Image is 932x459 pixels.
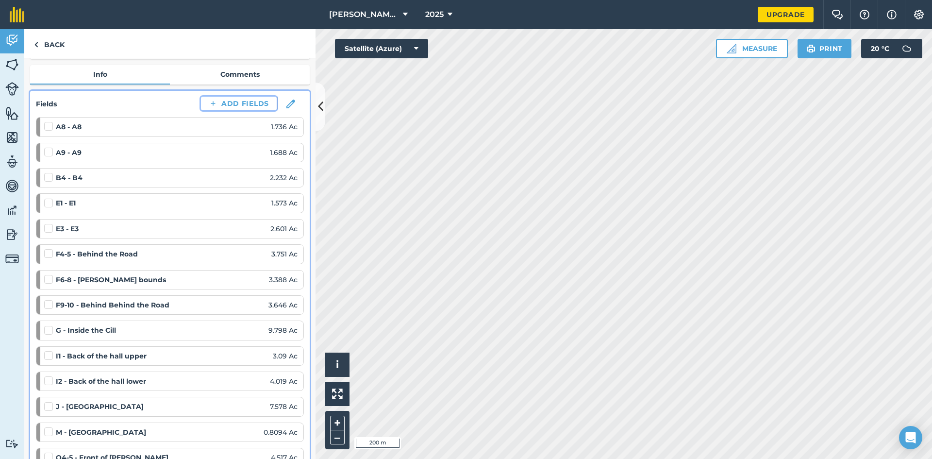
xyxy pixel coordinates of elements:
[332,389,343,399] img: Four arrows, one pointing top left, one top right, one bottom right and the last bottom left
[861,39,922,58] button: 20 °C
[56,198,76,208] strong: E1 - E1
[56,376,146,387] strong: I2 - Back of the hall lower
[727,44,736,53] img: Ruler icon
[34,39,38,51] img: svg+xml;base64,PHN2ZyB4bWxucz0iaHR0cDovL3d3dy53My5vcmcvMjAwMC9zdmciIHdpZHRoPSI5IiBoZWlnaHQ9IjI0Ii...
[270,223,298,234] span: 2.601 Ac
[268,300,298,310] span: 3.646 Ac
[425,9,444,20] span: 2025
[10,7,24,22] img: fieldmargin Logo
[270,401,298,412] span: 7.578 Ac
[56,300,169,310] strong: F9-10 - Behind Behind the Road
[887,9,897,20] img: svg+xml;base64,PHN2ZyB4bWxucz0iaHR0cDovL3d3dy53My5vcmcvMjAwMC9zdmciIHdpZHRoPSIxNyIgaGVpZ2h0PSIxNy...
[5,179,19,193] img: svg+xml;base64,PD94bWwgdmVyc2lvbj0iMS4wIiBlbmNvZGluZz0idXRmLTgiPz4KPCEtLSBHZW5lcmF0b3I6IEFkb2JlIE...
[170,65,310,84] a: Comments
[56,351,147,361] strong: I1 - Back of the hall upper
[330,430,345,444] button: –
[330,416,345,430] button: +
[5,203,19,218] img: svg+xml;base64,PD94bWwgdmVyc2lvbj0iMS4wIiBlbmNvZGluZz0idXRmLTgiPz4KPCEtLSBHZW5lcmF0b3I6IEFkb2JlIE...
[859,10,870,19] img: A question mark icon
[264,427,298,438] span: 0.8094 Ac
[30,65,170,84] a: Info
[56,274,166,285] strong: F6-8 - [PERSON_NAME] bounds
[5,82,19,96] img: svg+xml;base64,PD94bWwgdmVyc2lvbj0iMS4wIiBlbmNvZGluZz0idXRmLTgiPz4KPCEtLSBHZW5lcmF0b3I6IEFkb2JlIE...
[270,172,298,183] span: 2.232 Ac
[56,427,146,438] strong: M - [GEOGRAPHIC_DATA]
[56,223,79,234] strong: E3 - E3
[56,325,116,336] strong: G - Inside the Cill
[271,121,298,132] span: 1.736 Ac
[325,353,349,377] button: i
[832,10,843,19] img: Two speech bubbles overlapping with the left bubble in the forefront
[56,172,83,183] strong: B4 - B4
[329,9,399,20] span: [PERSON_NAME] Farm
[271,198,298,208] span: 1.573 Ac
[806,43,815,54] img: svg+xml;base64,PHN2ZyB4bWxucz0iaHR0cDovL3d3dy53My5vcmcvMjAwMC9zdmciIHdpZHRoPSIxOSIgaGVpZ2h0PSIyNC...
[270,147,298,158] span: 1.688 Ac
[897,39,916,58] img: svg+xml;base64,PD94bWwgdmVyc2lvbj0iMS4wIiBlbmNvZGluZz0idXRmLTgiPz4KPCEtLSBHZW5lcmF0b3I6IEFkb2JlIE...
[336,358,339,371] span: i
[5,106,19,120] img: svg+xml;base64,PHN2ZyB4bWxucz0iaHR0cDovL3d3dy53My5vcmcvMjAwMC9zdmciIHdpZHRoPSI1NiIgaGVpZ2h0PSI2MC...
[56,147,82,158] strong: A9 - A9
[270,376,298,387] span: 4.019 Ac
[56,401,144,412] strong: J - [GEOGRAPHIC_DATA]
[5,252,19,266] img: svg+xml;base64,PD94bWwgdmVyc2lvbj0iMS4wIiBlbmNvZGluZz0idXRmLTgiPz4KPCEtLSBHZW5lcmF0b3I6IEFkb2JlIE...
[913,10,925,19] img: A cog icon
[716,39,788,58] button: Measure
[5,33,19,48] img: svg+xml;base64,PD94bWwgdmVyc2lvbj0iMS4wIiBlbmNvZGluZz0idXRmLTgiPz4KPCEtLSBHZW5lcmF0b3I6IEFkb2JlIE...
[56,249,138,259] strong: F4-5 - Behind the Road
[335,39,428,58] button: Satellite (Azure)
[798,39,852,58] button: Print
[899,426,922,449] div: Open Intercom Messenger
[871,39,889,58] span: 20 ° C
[5,227,19,242] img: svg+xml;base64,PD94bWwgdmVyc2lvbj0iMS4wIiBlbmNvZGluZz0idXRmLTgiPz4KPCEtLSBHZW5lcmF0b3I6IEFkb2JlIE...
[5,154,19,169] img: svg+xml;base64,PD94bWwgdmVyc2lvbj0iMS4wIiBlbmNvZGluZz0idXRmLTgiPz4KPCEtLSBHZW5lcmF0b3I6IEFkb2JlIE...
[5,130,19,145] img: svg+xml;base64,PHN2ZyB4bWxucz0iaHR0cDovL3d3dy53My5vcmcvMjAwMC9zdmciIHdpZHRoPSI1NiIgaGVpZ2h0PSI2MC...
[271,249,298,259] span: 3.751 Ac
[268,325,298,336] span: 9.798 Ac
[5,439,19,448] img: svg+xml;base64,PD94bWwgdmVyc2lvbj0iMS4wIiBlbmNvZGluZz0idXRmLTgiPz4KPCEtLSBHZW5lcmF0b3I6IEFkb2JlIE...
[5,57,19,72] img: svg+xml;base64,PHN2ZyB4bWxucz0iaHR0cDovL3d3dy53My5vcmcvMjAwMC9zdmciIHdpZHRoPSI1NiIgaGVpZ2h0PSI2MC...
[56,121,82,132] strong: A8 - A8
[36,99,57,109] h4: Fields
[758,7,814,22] a: Upgrade
[201,97,277,110] button: Add Fields
[286,100,295,108] img: svg+xml;base64,PHN2ZyB3aWR0aD0iMTgiIGhlaWdodD0iMTgiIHZpZXdCb3g9IjAgMCAxOCAxOCIgZmlsbD0ibm9uZSIgeG...
[273,351,298,361] span: 3.09 Ac
[24,29,74,58] a: Back
[269,274,298,285] span: 3.388 Ac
